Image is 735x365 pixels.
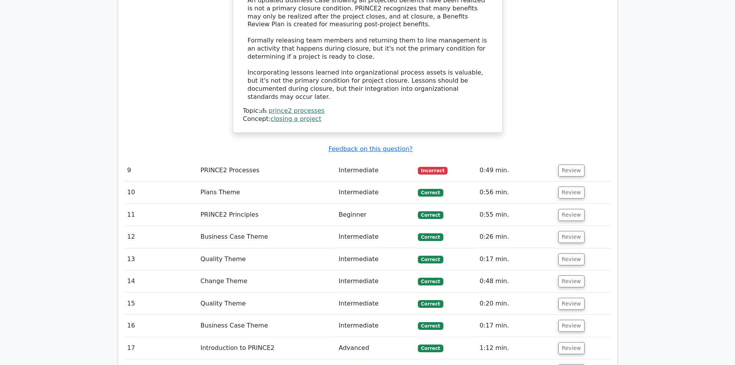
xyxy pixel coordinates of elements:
span: Incorrect [418,167,448,175]
td: 17 [124,337,198,359]
a: Feedback on this question? [328,145,412,153]
td: Business Case Theme [197,226,335,248]
a: closing a project [270,115,321,122]
td: PRINCE2 Principles [197,204,335,226]
td: 0:26 min. [476,226,555,248]
td: 0:56 min. [476,182,555,204]
td: Advanced [336,337,415,359]
td: Intermediate [336,293,415,315]
td: 1:12 min. [476,337,555,359]
button: Review [558,320,585,332]
td: 0:17 min. [476,248,555,270]
div: Topic: [243,107,492,115]
div: Concept: [243,115,492,123]
td: 0:20 min. [476,293,555,315]
td: 12 [124,226,198,248]
td: Beginner [336,204,415,226]
td: 0:48 min. [476,270,555,292]
a: prince2 processes [269,107,324,114]
td: Intermediate [336,315,415,337]
td: Change Theme [197,270,335,292]
button: Review [558,231,585,243]
td: Quality Theme [197,293,335,315]
td: Intermediate [336,226,415,248]
td: 0:55 min. [476,204,555,226]
td: Introduction to PRINCE2 [197,337,335,359]
button: Review [558,342,585,354]
td: 14 [124,270,198,292]
td: Intermediate [336,248,415,270]
span: Correct [418,256,443,263]
button: Review [558,209,585,221]
button: Review [558,275,585,287]
span: Correct [418,345,443,352]
td: 13 [124,248,198,270]
button: Review [558,187,585,199]
td: 9 [124,160,198,182]
td: Intermediate [336,270,415,292]
td: 11 [124,204,198,226]
td: 10 [124,182,198,204]
td: 0:17 min. [476,315,555,337]
td: PRINCE2 Processes [197,160,335,182]
td: Plans Theme [197,182,335,204]
td: Quality Theme [197,248,335,270]
button: Review [558,253,585,265]
span: Correct [418,278,443,285]
span: Correct [418,233,443,241]
td: Intermediate [336,160,415,182]
span: Correct [418,322,443,330]
td: 0:49 min. [476,160,555,182]
span: Correct [418,300,443,308]
button: Review [558,298,585,310]
td: Business Case Theme [197,315,335,337]
span: Correct [418,189,443,197]
span: Correct [418,211,443,219]
td: Intermediate [336,182,415,204]
td: 16 [124,315,198,337]
td: 15 [124,293,198,315]
button: Review [558,165,585,177]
